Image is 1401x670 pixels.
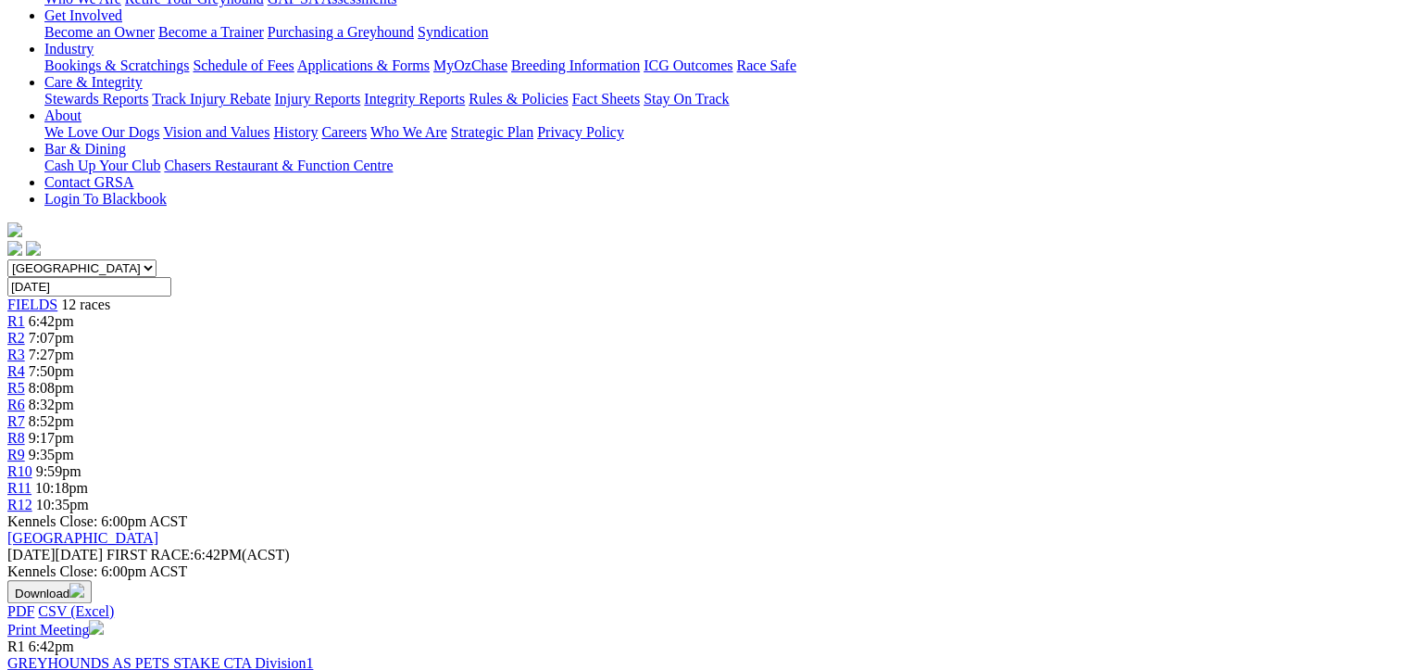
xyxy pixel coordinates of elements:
span: Kennels Close: 6:00pm ACST [7,513,187,529]
a: Who We Are [370,124,447,140]
a: R9 [7,447,25,462]
button: Download [7,580,92,603]
img: download.svg [69,583,84,598]
span: [DATE] [7,547,56,563]
a: Injury Reports [274,91,360,107]
span: 9:35pm [29,447,74,462]
a: PDF [7,603,34,619]
span: 10:35pm [36,497,89,512]
div: Bar & Dining [44,158,1394,174]
span: 8:32pm [29,397,74,412]
span: 12 races [61,297,110,312]
span: 7:27pm [29,347,74,362]
input: Select date [7,277,171,297]
a: Vision and Values [163,124,269,140]
div: Care & Integrity [44,91,1394,107]
span: 6:42pm [29,313,74,329]
span: 6:42PM(ACST) [106,547,290,563]
span: 8:52pm [29,413,74,429]
a: R1 [7,313,25,329]
a: Integrity Reports [364,91,465,107]
span: 9:59pm [36,463,81,479]
div: About [44,124,1394,141]
a: We Love Our Dogs [44,124,159,140]
a: R5 [7,380,25,396]
a: FIELDS [7,297,57,312]
a: Industry [44,41,94,57]
a: ICG Outcomes [644,57,732,73]
span: 7:07pm [29,330,74,346]
span: FIRST RACE: [106,547,194,563]
a: Chasers Restaurant & Function Centre [164,158,393,173]
a: R8 [7,430,25,446]
a: CSV (Excel) [38,603,114,619]
a: Track Injury Rebate [152,91,270,107]
span: 10:18pm [35,480,88,496]
a: Privacy Policy [537,124,624,140]
span: 8:08pm [29,380,74,396]
a: R11 [7,480,31,496]
span: 9:17pm [29,430,74,446]
img: facebook.svg [7,241,22,256]
img: twitter.svg [26,241,41,256]
a: History [273,124,318,140]
div: Kennels Close: 6:00pm ACST [7,563,1394,580]
a: Fact Sheets [572,91,640,107]
a: R10 [7,463,32,479]
a: R2 [7,330,25,346]
a: Become a Trainer [158,24,264,40]
a: Applications & Forms [297,57,430,73]
a: R6 [7,397,25,412]
a: Careers [321,124,367,140]
a: Care & Integrity [44,74,143,90]
a: Race Safe [736,57,795,73]
a: R7 [7,413,25,429]
a: Bookings & Scratchings [44,57,189,73]
span: 7:50pm [29,363,74,379]
div: Industry [44,57,1394,74]
a: Contact GRSA [44,174,133,190]
a: MyOzChase [433,57,507,73]
a: R3 [7,347,25,362]
a: Cash Up Your Club [44,158,160,173]
a: Stewards Reports [44,91,148,107]
a: About [44,107,81,123]
a: Strategic Plan [451,124,533,140]
img: logo-grsa-white.png [7,222,22,237]
a: Bar & Dining [44,141,126,157]
a: Become an Owner [44,24,155,40]
span: [DATE] [7,547,103,563]
span: R1 [7,638,25,654]
a: Purchasing a Greyhound [268,24,414,40]
a: Print Meeting [7,622,104,638]
div: Download [7,603,1394,620]
a: R4 [7,363,25,379]
a: Schedule of Fees [193,57,294,73]
a: Get Involved [44,7,122,23]
a: Syndication [418,24,488,40]
a: Breeding Information [511,57,640,73]
a: Rules & Policies [469,91,569,107]
img: printer.svg [89,620,104,635]
a: R12 [7,497,32,512]
a: [GEOGRAPHIC_DATA] [7,530,158,546]
span: 6:42pm [29,638,74,654]
a: Login To Blackbook [44,191,167,207]
div: Get Involved [44,24,1394,41]
a: Stay On Track [644,91,729,107]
